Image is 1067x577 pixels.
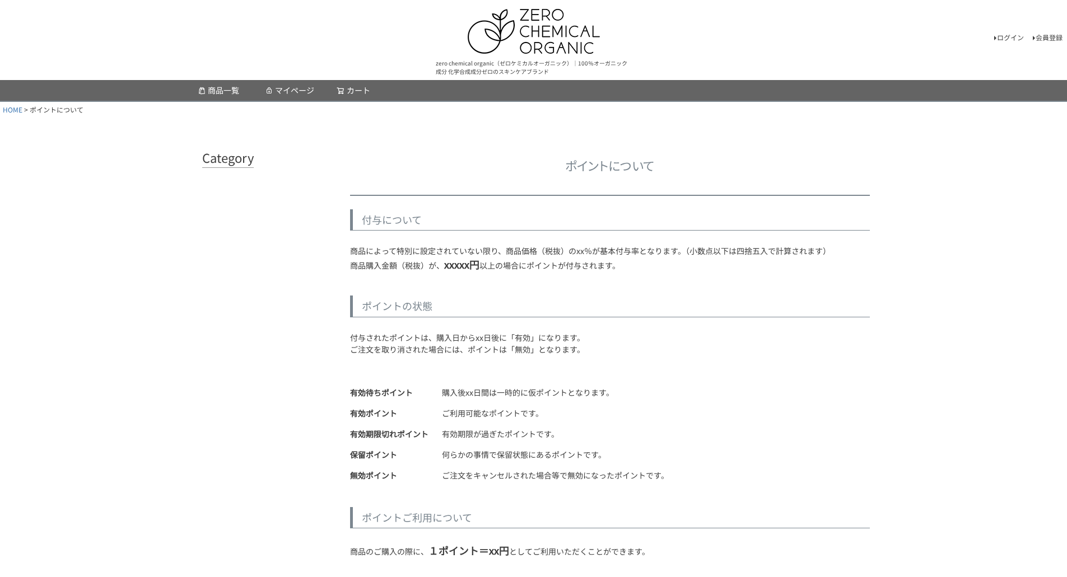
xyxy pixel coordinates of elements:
[328,80,379,101] a: カート
[350,470,428,481] dt: 無効ポイント
[3,105,22,114] a: HOME
[24,105,83,115] li: ポイントについて
[442,407,870,419] dd: ご利用可能なポイントです。
[990,28,1028,47] a: ログイン
[350,387,428,403] dt: 有効待ちポイント
[442,470,870,481] dd: ご注文をキャンセルされた場合等で無効になったポイントです。
[350,245,870,272] p: 商品によって特別に設定されていない限り、商品価格（税抜）のxx％が基本付与率となります。（小数点以下は四捨五入で計算されます） 商品購入金額（税抜）が、 以上の場合にポイントが付与されます。
[350,135,870,196] h1: ポイントについて
[442,428,870,440] dd: 有効期限が過ぎたポイントです。
[350,449,428,465] dt: 保留ポイント
[350,543,870,558] p: 商品のご購入の際に、 としてご利用いただくことができます。
[442,449,870,461] dd: 何らかの事情で保留状態にあるポイントです。
[350,332,870,355] p: 付与されたポイントは、購入日からxx日後に「有効」になります。 ご注文を取り消された場合には、ポイントは「無効」となります。
[347,85,370,96] span: カート
[350,295,870,317] h2: ポイントの状態
[428,543,509,557] span: １ポイント＝xx円
[202,150,254,167] h2: Category
[1028,28,1067,47] a: 会員登録
[436,59,631,76] p: zero chemical organic（ゼロケミカルオーガニック）｜100％オーガニック成分 化学合成成分ゼロのスキンケアブランド
[350,407,428,424] dt: 有効ポイント
[444,257,479,271] span: xxxxx円
[350,507,870,529] h2: ポイントご利用について
[442,387,870,398] dd: 購入後xx日間は一時的に仮ポイントとなります。
[468,9,600,54] img: ゼロケミカルオーガニック
[350,428,428,444] dt: 有効期限切れポイント
[260,80,319,101] a: マイページ
[193,80,244,101] a: 商品一覧
[350,209,870,231] h2: 付与について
